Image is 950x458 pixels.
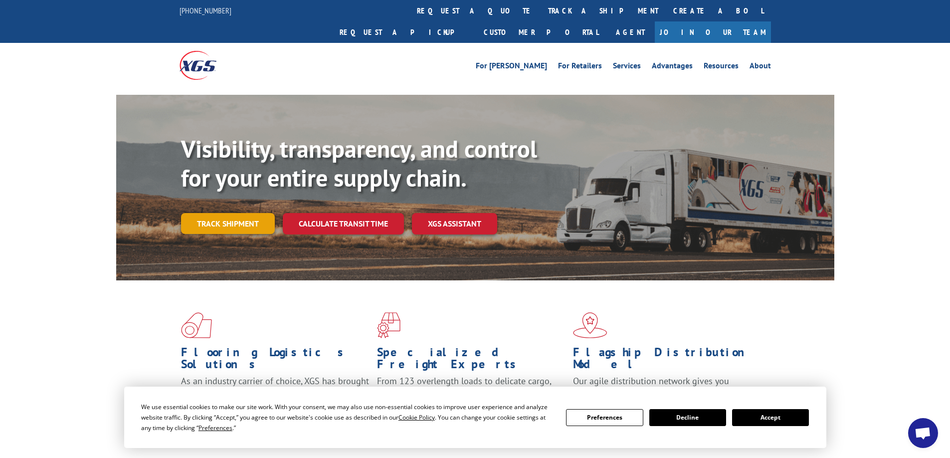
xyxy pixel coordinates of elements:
h1: Flooring Logistics Solutions [181,346,370,375]
span: Cookie Policy [398,413,435,422]
b: Visibility, transparency, and control for your entire supply chain. [181,133,537,193]
img: xgs-icon-flagship-distribution-model-red [573,312,607,338]
h1: Flagship Distribution Model [573,346,761,375]
p: From 123 overlength loads to delicate cargo, our experienced staff knows the best way to move you... [377,375,566,420]
div: We use essential cookies to make our site work. With your consent, we may also use non-essential ... [141,402,554,433]
a: Advantages [652,62,693,73]
a: Open chat [908,418,938,448]
img: xgs-icon-total-supply-chain-intelligence-red [181,312,212,338]
a: Customer Portal [476,21,606,43]
a: Join Our Team [655,21,771,43]
h1: Specialized Freight Experts [377,346,566,375]
a: Track shipment [181,213,275,234]
a: Request a pickup [332,21,476,43]
span: Preferences [198,424,232,432]
a: Resources [704,62,739,73]
a: Agent [606,21,655,43]
a: About [750,62,771,73]
a: XGS ASSISTANT [412,213,497,234]
span: Our agile distribution network gives you nationwide inventory management on demand. [573,375,757,399]
span: As an industry carrier of choice, XGS has brought innovation and dedication to flooring logistics... [181,375,369,411]
button: Accept [732,409,809,426]
a: For Retailers [558,62,602,73]
a: Services [613,62,641,73]
a: Calculate transit time [283,213,404,234]
a: [PHONE_NUMBER] [180,5,231,15]
button: Decline [649,409,726,426]
button: Preferences [566,409,643,426]
img: xgs-icon-focused-on-flooring-red [377,312,400,338]
div: Cookie Consent Prompt [124,387,826,448]
a: For [PERSON_NAME] [476,62,547,73]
